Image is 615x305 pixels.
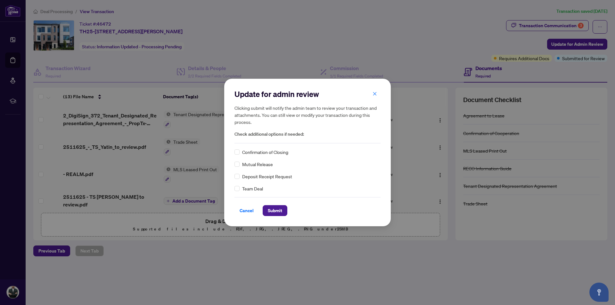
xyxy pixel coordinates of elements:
span: Team Deal [242,185,263,192]
span: Submit [268,205,282,216]
button: Submit [263,205,287,216]
span: Cancel [240,205,254,216]
span: Mutual Release [242,161,273,168]
span: close [373,92,377,96]
h2: Update for admin review [234,89,381,99]
span: Deposit Receipt Request [242,173,292,180]
button: Open asap [589,283,609,302]
button: Cancel [234,205,259,216]
h5: Clicking submit will notify the admin team to review your transaction and attachments. You can st... [234,104,381,125]
span: Check additional options if needed: [234,131,381,138]
span: Confirmation of Closing [242,148,288,156]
